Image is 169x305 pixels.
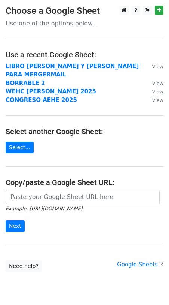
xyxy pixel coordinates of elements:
a: View [145,63,163,70]
a: LIBRO [PERSON_NAME] Y [PERSON_NAME] PARA MERGERMAIL [6,63,139,78]
a: View [145,97,163,103]
a: BORRABLE 2 [6,80,45,87]
a: View [145,80,163,87]
p: Use one of the options below... [6,19,163,27]
a: CONGRESO AEHE 2025 [6,97,77,103]
a: Need help? [6,260,42,272]
small: Example: [URL][DOMAIN_NAME] [6,206,82,211]
a: Google Sheets [117,261,163,268]
a: View [145,88,163,95]
small: View [152,64,163,69]
a: Select... [6,142,34,153]
input: Paste your Google Sheet URL here [6,190,160,204]
small: View [152,97,163,103]
h4: Copy/paste a Google Sheet URL: [6,178,163,187]
small: View [152,89,163,94]
a: WEHC [PERSON_NAME] 2025 [6,88,96,95]
h4: Use a recent Google Sheet: [6,50,163,59]
h3: Choose a Google Sheet [6,6,163,16]
h4: Select another Google Sheet: [6,127,163,136]
input: Next [6,220,25,232]
small: View [152,81,163,86]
